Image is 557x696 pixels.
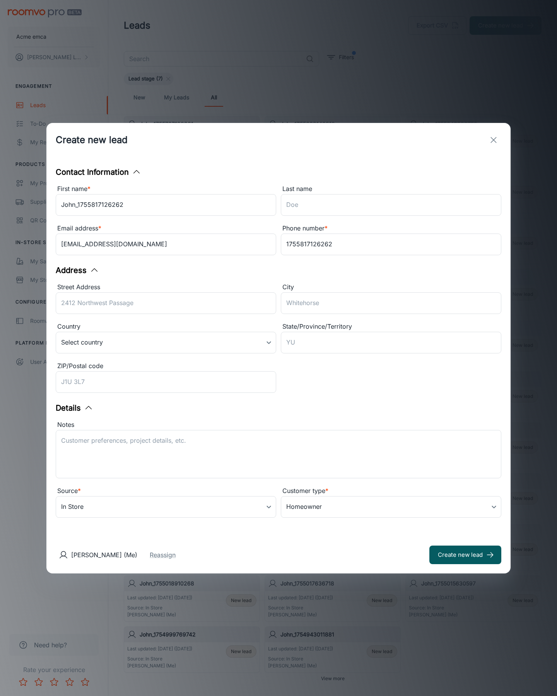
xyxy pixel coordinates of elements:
[281,184,501,194] div: Last name
[56,194,276,216] input: John
[56,402,93,414] button: Details
[281,223,501,234] div: Phone number
[281,282,501,292] div: City
[281,292,501,314] input: Whitehorse
[56,282,276,292] div: Street Address
[281,194,501,216] input: Doe
[56,292,276,314] input: 2412 Northwest Passage
[281,496,501,518] div: Homeowner
[56,234,276,255] input: myname@example.com
[56,486,276,496] div: Source
[486,132,501,148] button: exit
[56,223,276,234] div: Email address
[56,184,276,194] div: First name
[56,361,276,371] div: ZIP/Postal code
[56,166,141,178] button: Contact Information
[56,133,128,147] h1: Create new lead
[281,332,501,353] input: YU
[56,332,276,353] div: Select country
[56,322,276,332] div: Country
[56,420,501,430] div: Notes
[429,546,501,564] button: Create new lead
[56,496,276,518] div: In Store
[150,550,176,560] button: Reassign
[56,264,99,276] button: Address
[56,371,276,393] input: J1U 3L7
[281,322,501,332] div: State/Province/Territory
[71,550,137,560] p: [PERSON_NAME] (Me)
[281,234,501,255] input: +1 439-123-4567
[281,486,501,496] div: Customer type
